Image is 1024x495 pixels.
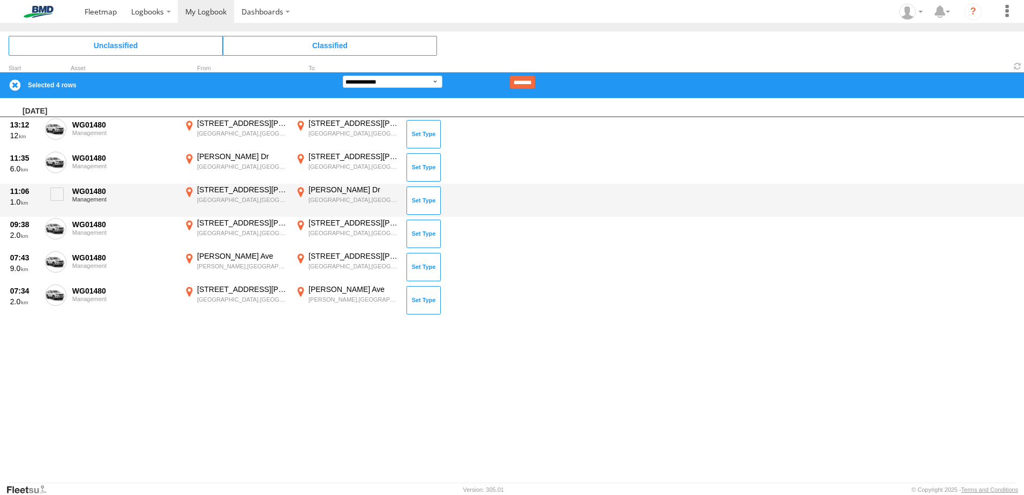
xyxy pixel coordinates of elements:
div: [STREET_ADDRESS][PERSON_NAME] [308,152,399,161]
div: Asset [71,66,178,71]
div: [PERSON_NAME] Ave [308,284,399,294]
div: [PERSON_NAME] Dr [308,185,399,194]
div: WG01480 [72,120,176,130]
label: Click to View Event Location [293,185,401,216]
label: Click to View Event Location [293,118,401,149]
div: [STREET_ADDRESS][PERSON_NAME] [308,218,399,228]
div: [GEOGRAPHIC_DATA],[GEOGRAPHIC_DATA] [197,196,288,204]
div: WG01480 [72,220,176,229]
a: Visit our Website [6,484,55,495]
div: [STREET_ADDRESS][PERSON_NAME] [197,185,288,194]
button: Click to Set [406,186,441,214]
label: Click to View Event Location [182,118,289,149]
div: 07:43 [10,253,39,262]
label: Click to View Event Location [182,185,289,216]
div: © Copyright 2025 - [912,486,1018,493]
label: Click to View Event Location [293,218,401,249]
div: [STREET_ADDRESS][PERSON_NAME] [308,118,399,128]
label: Click to View Event Location [293,284,401,316]
label: Click to View Event Location [293,152,401,183]
button: Click to Set [406,220,441,247]
div: 11:06 [10,186,39,196]
span: Click to view Unclassified Trips [9,36,223,55]
div: WG01480 [72,286,176,296]
div: Click to Sort [9,66,41,71]
div: 2.0 [10,230,39,240]
div: [PERSON_NAME],[GEOGRAPHIC_DATA] [197,262,288,270]
div: Management [72,296,176,302]
span: Refresh [1011,61,1024,71]
div: Matthew Gaiter [895,4,927,20]
div: 6.0 [10,164,39,174]
div: 11:35 [10,153,39,163]
div: WG01480 [72,153,176,163]
button: Click to Set [406,253,441,281]
div: 13:12 [10,120,39,130]
div: 09:38 [10,220,39,229]
a: Terms and Conditions [961,486,1018,493]
label: Click to View Event Location [293,251,401,282]
div: 2.0 [10,297,39,306]
div: 1.0 [10,197,39,207]
div: [PERSON_NAME] Dr [197,152,288,161]
div: Version: 305.01 [463,486,504,493]
div: WG01480 [72,186,176,196]
div: [GEOGRAPHIC_DATA],[GEOGRAPHIC_DATA] [308,163,399,170]
div: Management [72,262,176,269]
img: bmd-logo.svg [11,6,66,18]
div: [GEOGRAPHIC_DATA],[GEOGRAPHIC_DATA] [197,229,288,237]
div: [PERSON_NAME],[GEOGRAPHIC_DATA] [308,296,399,303]
div: Management [72,229,176,236]
div: 07:34 [10,286,39,296]
div: [GEOGRAPHIC_DATA],[GEOGRAPHIC_DATA] [197,130,288,137]
label: Click to View Event Location [182,284,289,316]
div: [STREET_ADDRESS][PERSON_NAME] [308,251,399,261]
div: 12 [10,131,39,140]
div: 9.0 [10,264,39,273]
div: Management [72,196,176,202]
div: [GEOGRAPHIC_DATA],[GEOGRAPHIC_DATA] [308,229,399,237]
div: [STREET_ADDRESS][PERSON_NAME] [197,218,288,228]
div: [GEOGRAPHIC_DATA],[GEOGRAPHIC_DATA] [197,296,288,303]
label: Click to View Event Location [182,152,289,183]
button: Click to Set [406,120,441,148]
label: Click to View Event Location [182,218,289,249]
span: Click to view Classified Trips [223,36,437,55]
div: [GEOGRAPHIC_DATA],[GEOGRAPHIC_DATA] [308,130,399,137]
label: Click to View Event Location [182,251,289,282]
div: From [182,66,289,71]
label: Clear Selection [9,79,21,92]
button: Click to Set [406,286,441,314]
div: [GEOGRAPHIC_DATA],[GEOGRAPHIC_DATA] [308,196,399,204]
div: [STREET_ADDRESS][PERSON_NAME] [197,118,288,128]
div: WG01480 [72,253,176,262]
div: To [293,66,401,71]
div: [STREET_ADDRESS][PERSON_NAME] [197,284,288,294]
div: Management [72,163,176,169]
div: [PERSON_NAME] Ave [197,251,288,261]
button: Click to Set [406,153,441,181]
div: Management [72,130,176,136]
i: ? [965,3,982,20]
div: [GEOGRAPHIC_DATA],[GEOGRAPHIC_DATA] [308,262,399,270]
div: [GEOGRAPHIC_DATA],[GEOGRAPHIC_DATA] [197,163,288,170]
